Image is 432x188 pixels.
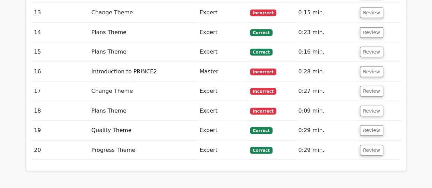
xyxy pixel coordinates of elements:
[295,82,357,101] td: 0:27 min.
[360,8,383,18] button: Review
[250,10,276,16] span: Incorrect
[295,42,357,62] td: 0:16 min.
[295,3,357,23] td: 0:15 min.
[250,88,276,95] span: Incorrect
[31,141,89,160] td: 20
[197,141,247,160] td: Expert
[250,127,272,134] span: Correct
[197,42,247,62] td: Expert
[31,42,89,62] td: 15
[31,101,89,121] td: 18
[295,23,357,42] td: 0:23 min.
[88,62,197,82] td: Introduction to PRINCE2
[360,67,383,77] button: Review
[31,62,89,82] td: 16
[88,23,197,42] td: Plans Theme
[250,147,272,154] span: Correct
[197,3,247,23] td: Expert
[88,3,197,23] td: Change Theme
[360,145,383,156] button: Review
[197,82,247,101] td: Expert
[88,141,197,160] td: Progress Theme
[295,141,357,160] td: 0:29 min.
[197,121,247,140] td: Expert
[360,47,383,57] button: Review
[197,62,247,82] td: Master
[360,27,383,38] button: Review
[88,82,197,101] td: Change Theme
[295,62,357,82] td: 0:28 min.
[295,101,357,121] td: 0:09 min.
[88,121,197,140] td: Quality Theme
[88,42,197,62] td: Plans Theme
[360,86,383,97] button: Review
[250,49,272,56] span: Correct
[88,101,197,121] td: Plans Theme
[250,29,272,36] span: Correct
[250,108,276,115] span: Incorrect
[295,121,357,140] td: 0:29 min.
[197,23,247,42] td: Expert
[197,101,247,121] td: Expert
[31,3,89,23] td: 13
[360,125,383,136] button: Review
[31,82,89,101] td: 17
[250,69,276,75] span: Incorrect
[31,23,89,42] td: 14
[360,106,383,116] button: Review
[31,121,89,140] td: 19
